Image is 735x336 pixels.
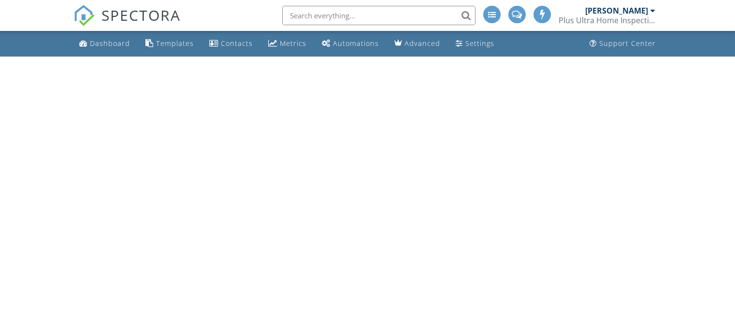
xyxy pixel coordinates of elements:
[73,5,95,26] img: The Best Home Inspection Software - Spectora
[205,35,257,53] a: Contacts
[101,5,181,25] span: SPECTORA
[90,39,130,48] div: Dashboard
[559,15,655,25] div: Plus Ultra Home Inspections LLC
[156,39,194,48] div: Templates
[333,39,379,48] div: Automations
[280,39,306,48] div: Metrics
[142,35,198,53] a: Templates
[404,39,440,48] div: Advanced
[318,35,383,53] a: Automations (Advanced)
[75,35,134,53] a: Dashboard
[221,39,253,48] div: Contacts
[586,35,660,53] a: Support Center
[282,6,476,25] input: Search everything...
[452,35,498,53] a: Settings
[585,6,648,15] div: [PERSON_NAME]
[264,35,310,53] a: Metrics
[465,39,494,48] div: Settings
[390,35,444,53] a: Advanced
[599,39,656,48] div: Support Center
[73,13,181,33] a: SPECTORA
